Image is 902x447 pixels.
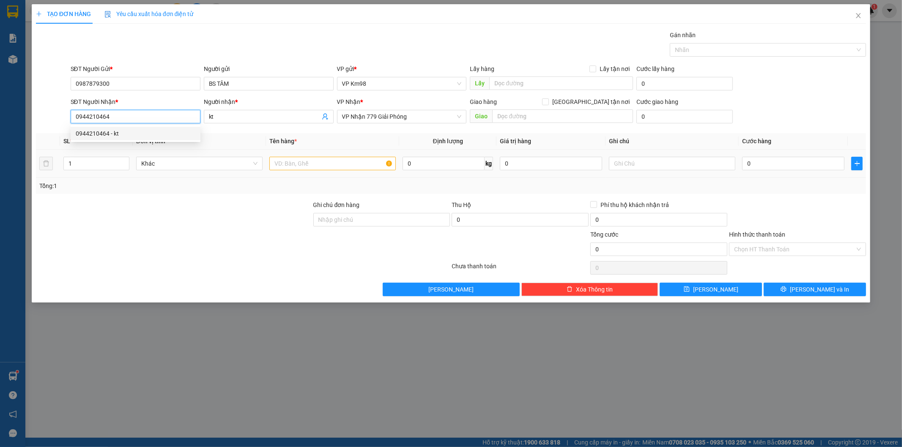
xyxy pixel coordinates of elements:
label: Cước giao hàng [636,98,678,105]
span: Thu Hộ [452,202,471,208]
input: VD: Bàn, Ghế [269,157,396,170]
input: Dọc đường [489,76,633,90]
span: Cước hàng [742,138,771,144]
input: Ghi Chú [609,157,735,170]
label: Cước lấy hàng [636,65,674,72]
span: Giá trị hàng [500,138,531,144]
input: Cước giao hàng [636,110,733,123]
span: [GEOGRAPHIC_DATA] tận nơi [549,97,633,106]
div: Người gửi [204,64,334,74]
span: plus [36,11,42,17]
th: Ghi chú [606,133,739,150]
span: Lấy [470,76,489,90]
span: [PERSON_NAME] và In [790,285,849,294]
input: 0 [500,157,602,170]
img: icon [104,11,111,18]
button: printer[PERSON_NAME] và In [764,283,866,296]
button: plus [851,157,863,170]
div: 0944210464 - kt [71,127,200,140]
button: [PERSON_NAME] [383,283,520,296]
span: SL [63,138,70,144]
span: [PERSON_NAME] [428,285,474,294]
button: deleteXóa Thông tin [521,283,658,296]
span: VP Nhận 779 Giải Phóng [342,110,462,123]
span: Phí thu hộ khách nhận trả [597,200,672,210]
span: close [855,12,862,19]
span: Tên hàng [269,138,297,144]
div: SĐT Người Nhận [71,97,200,106]
input: Ghi chú đơn hàng [313,213,450,226]
div: SĐT Người Gửi [71,64,200,74]
input: Dọc đường [492,109,633,123]
span: Xóa Thông tin [576,285,613,294]
span: printer [781,286,787,293]
label: Gán nhãn [670,32,696,38]
span: delete [567,286,573,293]
span: Lấy tận nơi [596,64,633,74]
span: save [684,286,690,293]
button: delete [39,157,53,170]
span: VP Km98 [342,77,462,90]
div: VP gửi [337,64,467,74]
label: Ghi chú đơn hàng [313,202,360,208]
div: Chưa thanh toán [451,262,590,276]
span: Khác [141,157,258,170]
span: user-add [322,113,329,120]
div: Người nhận [204,97,334,106]
div: Tổng: 1 [39,181,348,191]
span: TẠO ĐƠN HÀNG [36,11,91,17]
button: save[PERSON_NAME] [660,283,762,296]
span: Lấy hàng [470,65,494,72]
span: Định lượng [433,138,463,144]
div: 0944210464 - kt [76,129,195,138]
span: VP Nhận [337,98,361,105]
span: [PERSON_NAME] [693,285,738,294]
span: Yêu cầu xuất hóa đơn điện tử [104,11,194,17]
label: Hình thức thanh toán [729,231,785,238]
input: Cước lấy hàng [636,77,733,90]
span: plus [852,160,862,167]
span: kg [485,157,493,170]
span: Tổng cước [590,231,618,238]
span: Giao hàng [470,98,497,105]
button: Close [847,4,870,28]
span: Giao [470,109,492,123]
